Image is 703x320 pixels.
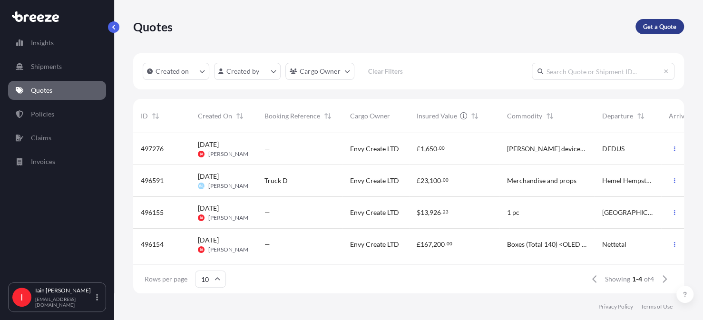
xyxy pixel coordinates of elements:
[264,208,270,217] span: —
[428,209,430,216] span: ,
[198,204,219,213] span: [DATE]
[226,67,260,76] p: Created by
[507,240,587,249] span: Boxes (Total 140) <OLED G8> 684 x 200 x 464 mm 9.5kg 40 boxes <OLED G6> 711 x 247 x 431 mm 10.6kg...
[31,109,54,119] p: Policies
[31,38,54,48] p: Insights
[443,178,449,182] span: 00
[669,111,690,121] span: Arrival
[285,63,354,80] button: cargoOwner Filter options
[141,208,164,217] span: 496155
[200,149,203,159] span: IA
[31,62,62,71] p: Shipments
[644,274,654,284] span: of 4
[208,182,254,190] span: [PERSON_NAME]
[31,133,51,143] p: Claims
[31,157,55,166] p: Invoices
[507,111,542,121] span: Commodity
[420,177,428,184] span: 23
[430,177,441,184] span: 100
[417,111,457,121] span: Insured Value
[264,240,270,249] span: —
[635,19,684,34] a: Get a Quote
[350,176,399,185] span: Envy Create LTD
[602,208,654,217] span: [GEOGRAPHIC_DATA]
[359,64,412,79] button: Clear Filters
[264,176,288,185] span: Truck D
[133,19,173,34] p: Quotes
[430,209,441,216] span: 926
[426,145,437,152] span: 650
[141,111,148,121] span: ID
[143,63,209,80] button: createdOn Filter options
[417,241,420,248] span: £
[443,210,449,213] span: 23
[20,292,23,302] span: I
[544,110,556,122] button: Sort
[35,287,94,294] p: Iain [PERSON_NAME]
[507,208,519,217] span: 1 pc
[300,67,341,76] p: Cargo Owner
[264,144,270,154] span: —
[635,110,646,122] button: Sort
[350,111,390,121] span: Cargo Owner
[420,241,432,248] span: 167
[150,110,161,122] button: Sort
[198,235,219,245] span: [DATE]
[200,245,203,254] span: IA
[602,111,633,121] span: Departure
[602,176,654,185] span: Hemel Hempstead
[445,242,446,245] span: .
[200,213,203,223] span: IA
[8,33,106,52] a: Insights
[322,110,333,122] button: Sort
[8,128,106,147] a: Claims
[141,240,164,249] span: 496154
[145,274,187,284] span: Rows per page
[141,144,164,154] span: 497276
[350,144,399,154] span: Envy Create LTD
[428,177,430,184] span: ,
[8,152,106,171] a: Invoices
[643,22,676,31] p: Get a Quote
[602,144,625,154] span: DEDUS
[198,111,232,121] span: Created On
[368,67,403,76] p: Clear Filters
[141,176,164,185] span: 496591
[350,208,399,217] span: Envy Create LTD
[350,240,399,249] span: Envy Create LTD
[8,81,106,100] a: Quotes
[208,150,254,158] span: [PERSON_NAME]
[469,110,480,122] button: Sort
[31,86,52,95] p: Quotes
[641,303,673,310] a: Terms of Use
[532,63,674,80] input: Search Quote or Shipment ID...
[214,63,281,80] button: createdBy Filter options
[432,241,433,248] span: ,
[424,145,426,152] span: ,
[605,274,630,284] span: Showing
[198,140,219,149] span: [DATE]
[632,274,642,284] span: 1-4
[438,146,439,150] span: .
[156,67,189,76] p: Created on
[187,181,216,191] span: [PERSON_NAME]
[35,296,94,308] p: [EMAIL_ADDRESS][DOMAIN_NAME]
[420,145,424,152] span: 1
[598,303,633,310] a: Privacy Policy
[8,105,106,124] a: Policies
[433,241,445,248] span: 200
[417,145,420,152] span: £
[208,214,254,222] span: [PERSON_NAME]
[417,177,420,184] span: £
[198,172,219,181] span: [DATE]
[420,209,428,216] span: 13
[234,110,245,122] button: Sort
[417,209,420,216] span: $
[208,246,254,253] span: [PERSON_NAME]
[8,57,106,76] a: Shipments
[602,240,626,249] span: Nettetal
